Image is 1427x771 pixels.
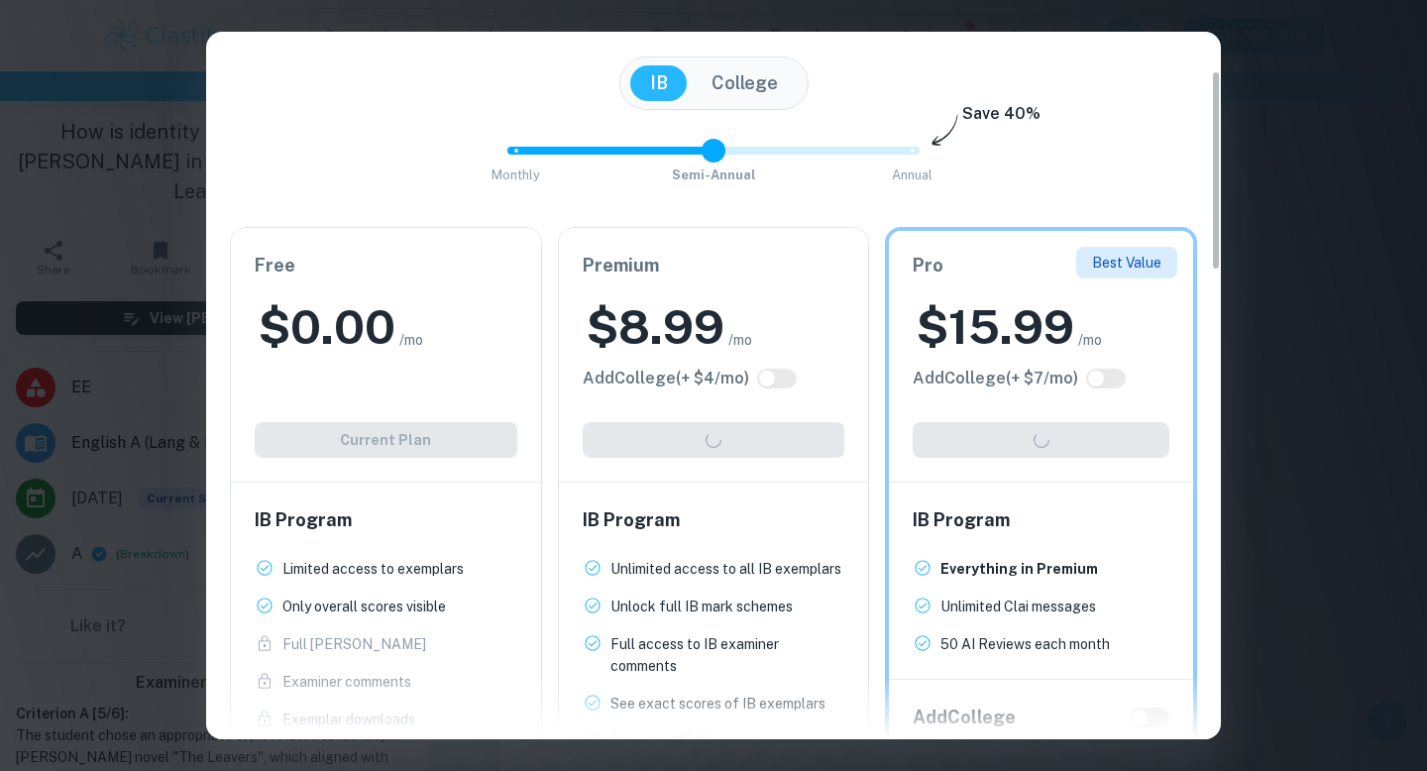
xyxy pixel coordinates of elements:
p: Only overall scores visible [282,596,446,617]
h6: Click to see all the additional College features. [583,367,749,390]
p: Unlimited access to all IB exemplars [610,558,841,580]
h6: Save 40% [962,102,1041,136]
span: Semi-Annual [672,167,756,182]
span: Annual [892,167,933,182]
h6: Pro [913,252,1169,279]
h6: Free [255,252,517,279]
span: /mo [399,329,423,351]
h2: $ 8.99 [587,295,724,359]
h6: IB Program [583,506,845,534]
p: 50 AI Reviews each month [940,633,1110,655]
span: /mo [1078,329,1102,351]
img: subscription-arrow.svg [932,114,958,148]
p: Unlock full IB mark schemes [610,596,793,617]
h2: $ 15.99 [917,295,1074,359]
h6: IB Program [255,506,517,534]
button: College [692,65,798,101]
p: Examiner comments [282,671,411,693]
span: /mo [728,329,752,351]
p: Everything in Premium [940,558,1098,580]
span: Monthly [492,167,540,182]
h6: Click to see all the additional College features. [913,367,1078,390]
p: Limited access to exemplars [282,558,464,580]
button: IB [630,65,688,101]
p: Full [PERSON_NAME] [282,633,426,655]
h6: Premium [583,252,845,279]
h2: $ 0.00 [259,295,395,359]
p: Full access to IB examiner comments [610,633,845,677]
p: Best Value [1092,252,1161,274]
p: Unlimited Clai messages [940,596,1096,617]
h6: IB Program [913,506,1169,534]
